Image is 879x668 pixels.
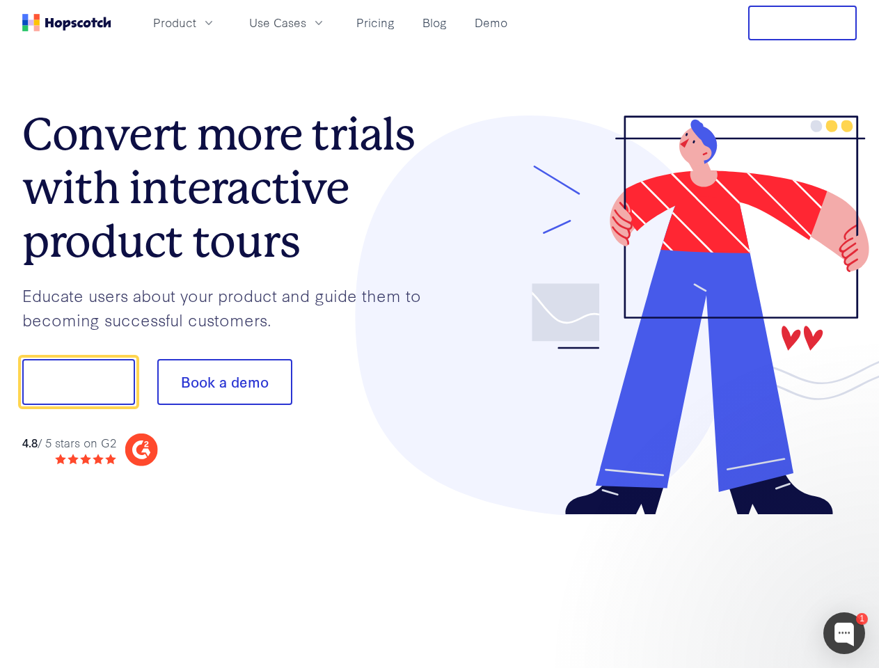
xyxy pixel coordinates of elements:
button: Free Trial [748,6,857,40]
div: / 5 stars on G2 [22,434,116,452]
p: Educate users about your product and guide them to becoming successful customers. [22,283,440,331]
span: Use Cases [249,14,306,31]
strong: 4.8 [22,434,38,450]
button: Show me! [22,359,135,405]
a: Pricing [351,11,400,34]
a: Blog [417,11,452,34]
h1: Convert more trials with interactive product tours [22,108,440,268]
button: Product [145,11,224,34]
a: Demo [469,11,513,34]
button: Book a demo [157,359,292,405]
a: Home [22,14,111,31]
button: Use Cases [241,11,334,34]
span: Product [153,14,196,31]
div: 1 [856,613,868,625]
